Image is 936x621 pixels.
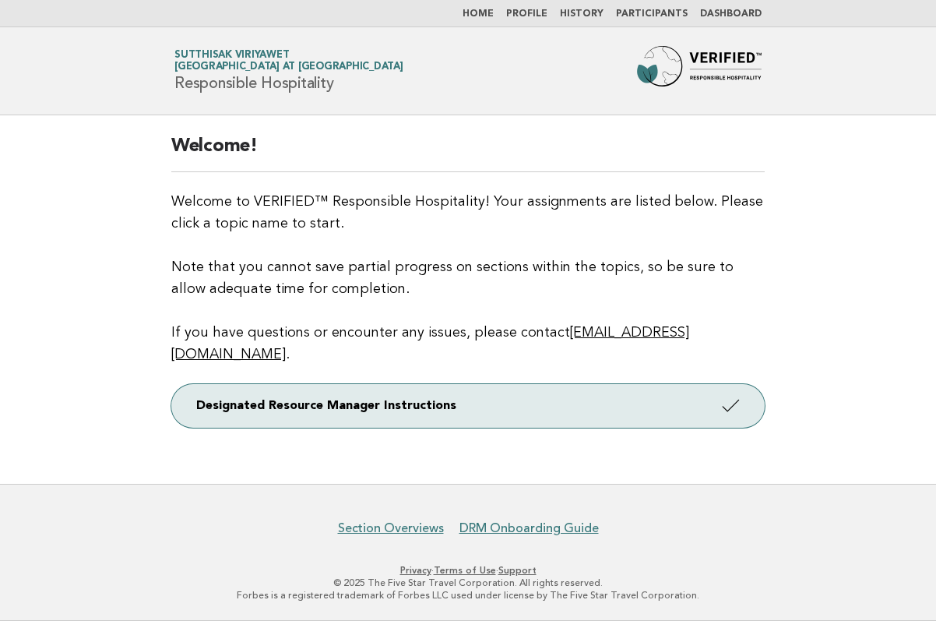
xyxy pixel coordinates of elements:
a: Home [463,9,494,19]
a: Privacy [400,565,431,576]
h2: Welcome! [171,134,765,172]
a: Terms of Use [434,565,496,576]
a: Participants [616,9,688,19]
p: · · [22,564,914,577]
a: Sutthisak Viriyawet[GEOGRAPHIC_DATA] at [GEOGRAPHIC_DATA] [174,50,403,72]
a: Designated Resource Manager Instructions [171,384,765,428]
a: DRM Onboarding Guide [459,520,599,536]
h1: Responsible Hospitality [174,51,403,91]
img: Forbes Travel Guide [637,46,762,96]
a: Support [498,565,537,576]
span: [GEOGRAPHIC_DATA] at [GEOGRAPHIC_DATA] [174,62,403,72]
a: Profile [506,9,547,19]
a: Section Overviews [338,520,444,536]
p: © 2025 The Five Star Travel Corporation. All rights reserved. [22,577,914,589]
a: Dashboard [700,9,762,19]
p: Forbes is a registered trademark of Forbes LLC used under license by The Five Star Travel Corpora... [22,589,914,602]
p: Welcome to VERIFIED™ Responsible Hospitality! Your assignments are listed below. Please click a t... [171,191,765,365]
a: History [560,9,603,19]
